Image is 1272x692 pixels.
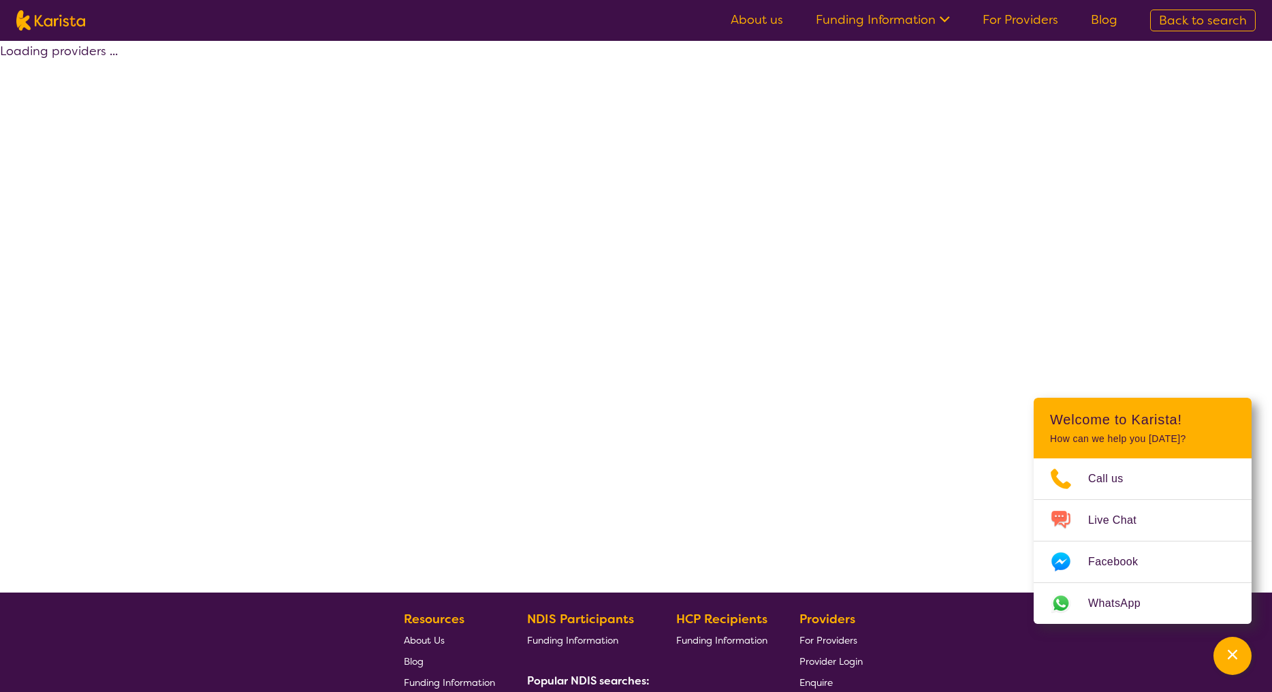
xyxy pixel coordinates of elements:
[731,12,783,28] a: About us
[1034,398,1252,624] div: Channel Menu
[1034,583,1252,624] a: Web link opens in a new tab.
[676,634,767,646] span: Funding Information
[404,650,495,672] a: Blog
[404,634,445,646] span: About Us
[1050,433,1235,445] p: How can we help you [DATE]?
[1034,458,1252,624] ul: Choose channel
[404,676,495,689] span: Funding Information
[1150,10,1256,31] a: Back to search
[983,12,1058,28] a: For Providers
[1088,469,1140,489] span: Call us
[1088,593,1157,614] span: WhatsApp
[676,629,767,650] a: Funding Information
[404,629,495,650] a: About Us
[404,611,464,627] b: Resources
[799,634,857,646] span: For Providers
[527,611,634,627] b: NDIS Participants
[816,12,950,28] a: Funding Information
[1088,552,1154,572] span: Facebook
[1159,12,1247,29] span: Back to search
[527,629,644,650] a: Funding Information
[1091,12,1117,28] a: Blog
[799,676,833,689] span: Enquire
[16,10,85,31] img: Karista logo
[1213,637,1252,675] button: Channel Menu
[1088,510,1153,531] span: Live Chat
[799,655,863,667] span: Provider Login
[404,655,424,667] span: Blog
[799,629,863,650] a: For Providers
[676,611,767,627] b: HCP Recipients
[799,650,863,672] a: Provider Login
[527,634,618,646] span: Funding Information
[527,674,650,688] b: Popular NDIS searches:
[799,611,855,627] b: Providers
[1050,411,1235,428] h2: Welcome to Karista!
